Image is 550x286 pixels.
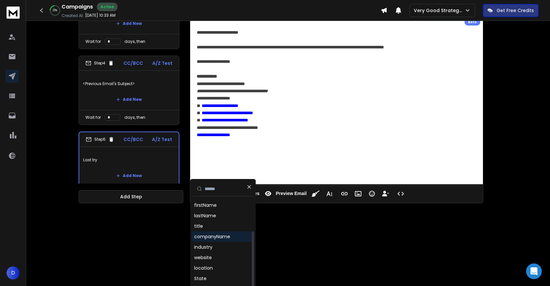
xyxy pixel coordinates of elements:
[152,60,173,66] p: A/Z Test
[83,75,175,93] p: <Previous Email's Subject>
[483,4,539,17] button: Get Free Credits
[194,265,213,271] div: location
[394,187,407,200] button: Code View
[53,9,57,12] p: 23 %
[526,263,542,279] div: Open Intercom Messenger
[85,115,101,120] p: Wait for
[111,169,147,182] button: Add New
[194,244,212,250] div: industry
[83,151,175,169] p: Last try
[194,223,203,229] div: title
[62,13,84,18] p: Created At:
[79,56,179,125] li: Step4CC/BCCA/Z Test<Previous Email's Subject>Add NewWait fordays, then
[465,19,480,26] div: Beta
[79,132,179,187] li: Step5CC/BCCA/Z TestLast tryAdd New
[85,39,101,44] p: Wait for
[123,60,143,66] p: CC/BCC
[97,3,118,11] div: Active
[111,93,147,106] button: Add New
[7,266,20,279] button: D
[194,275,207,282] div: State
[497,7,534,14] p: Get Free Credits
[194,233,230,240] div: companyName
[194,202,217,208] div: firstName
[86,136,114,142] div: Step 5
[62,3,93,11] h1: Campaigns
[352,187,364,200] button: Insert Image (⌘P)
[85,13,116,18] p: [DATE] 10:33 AM
[414,7,465,14] p: Very Good Strategies
[79,190,183,203] button: Add Step
[194,212,216,219] div: lastName
[262,187,308,200] button: Preview Email
[85,60,114,66] div: Step 4
[366,187,378,200] button: Emoticons
[124,115,145,120] p: days, then
[379,187,392,200] button: Insert Unsubscribe Link
[194,254,212,261] div: website
[152,136,172,143] p: A/Z Test
[7,7,20,19] img: logo
[111,17,147,30] button: Add New
[124,39,145,44] p: days, then
[274,191,308,196] span: Preview Email
[123,136,143,143] p: CC/BCC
